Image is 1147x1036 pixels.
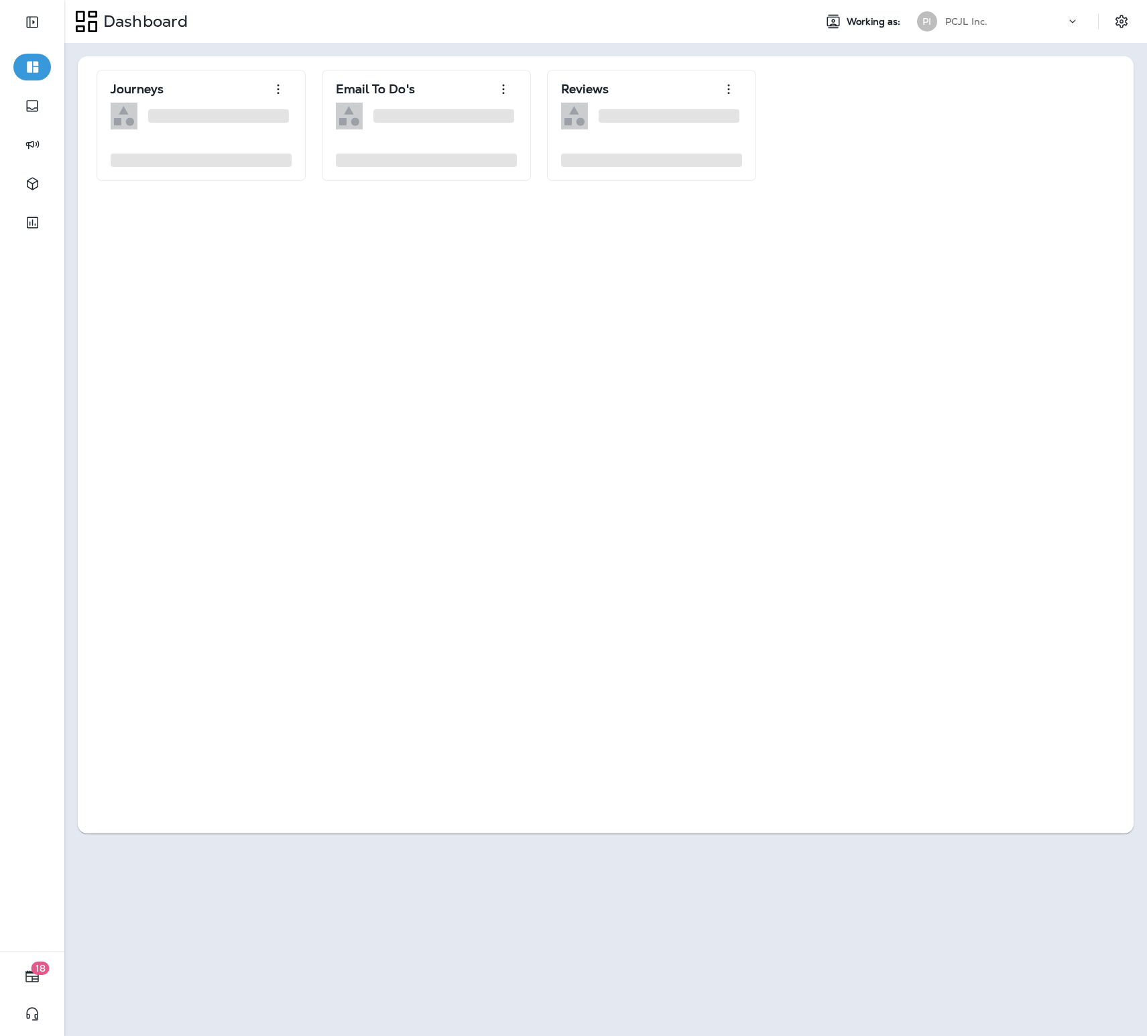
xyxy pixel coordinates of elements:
button: Settings [1109,9,1134,34]
p: PCJL Inc. [945,16,987,27]
p: Journeys [111,82,164,96]
p: Reviews [561,82,609,96]
span: 18 [32,962,50,975]
button: 18 [13,963,51,990]
span: Working as: [847,16,904,27]
p: Dashboard [98,11,188,32]
button: Expand Sidebar [13,9,51,36]
p: Email To Do's [336,82,415,96]
div: PI [917,11,937,32]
